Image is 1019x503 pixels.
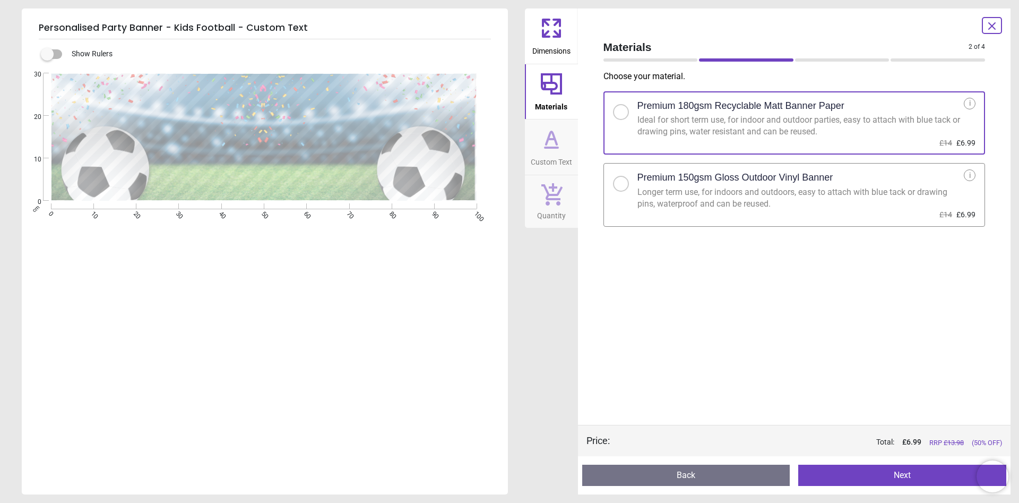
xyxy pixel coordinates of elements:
div: Total: [626,437,1003,448]
span: (50% OFF) [972,438,1002,448]
button: Dimensions [525,8,578,64]
div: Price : [586,434,610,447]
span: £14 [939,139,952,147]
h2: Premium 180gsm Recyclable Matt Banner Paper [637,99,844,113]
span: 10 [21,155,41,164]
span: Materials [603,39,969,55]
span: 6.99 [906,438,921,446]
div: i [964,98,975,109]
span: £ [902,437,921,448]
p: Choose your material . [603,71,994,82]
span: £6.99 [956,139,975,147]
h2: Premium 150gsm Gloss Outdoor Vinyl Banner [637,171,833,184]
div: Show Rulers [47,48,508,61]
span: 2 of 4 [969,42,985,52]
span: Materials [535,97,567,113]
span: 20 [21,113,41,122]
span: 0 [21,198,41,207]
h5: Personalised Party Banner - Kids Football - Custom Text [39,17,491,39]
button: Quantity [525,175,578,228]
span: £ 13.98 [944,439,964,447]
span: £6.99 [956,210,975,219]
div: Ideal for short term use, for indoor and outdoor parties, easy to attach with blue tack or drawin... [637,114,964,138]
span: RRP [929,438,964,448]
div: Longer term use, for indoors and outdoors, easy to attach with blue tack or drawing pins, waterpr... [637,186,964,210]
button: Custom Text [525,120,578,175]
span: £14 [939,210,952,219]
span: 30 [21,70,41,79]
iframe: Brevo live chat [977,461,1008,492]
span: Dimensions [532,41,571,57]
button: Materials [525,64,578,120]
button: Back [582,465,790,486]
span: Custom Text [531,152,572,168]
div: i [964,169,975,181]
span: Quantity [537,206,566,221]
button: Next [798,465,1006,486]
